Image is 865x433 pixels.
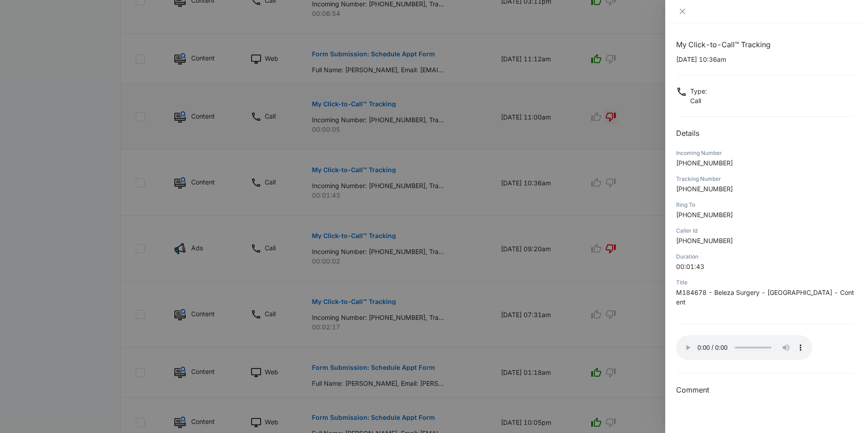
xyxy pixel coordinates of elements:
[676,279,854,287] div: Title
[676,201,854,209] div: Ring To
[690,96,707,105] p: Call
[676,289,854,306] span: M184678 - Beleza Surgery - [GEOGRAPHIC_DATA] - Content
[676,159,733,167] span: [PHONE_NUMBER]
[676,175,854,183] div: Tracking Number
[676,384,854,395] h3: Comment
[676,263,704,270] span: 00:01:43
[676,211,733,219] span: [PHONE_NUMBER]
[679,8,686,15] span: close
[676,237,733,244] span: [PHONE_NUMBER]
[676,227,854,235] div: Caller Id
[676,39,854,50] h1: My Click-to-Call™ Tracking
[676,149,854,157] div: Incoming Number
[676,128,854,139] h2: Details
[676,7,689,15] button: Close
[676,253,854,261] div: Duration
[676,55,854,64] p: [DATE] 10:36am
[690,86,707,96] p: Type :
[676,185,733,193] span: [PHONE_NUMBER]
[676,335,812,360] audio: Your browser does not support the audio tag.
